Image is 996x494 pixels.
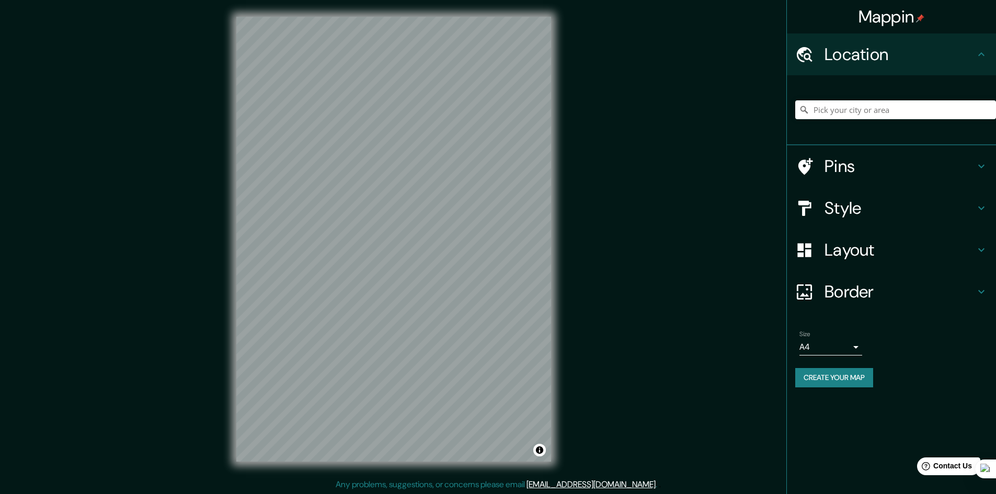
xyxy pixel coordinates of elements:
div: Location [787,33,996,75]
div: Style [787,187,996,229]
canvas: Map [236,17,551,462]
h4: Location [825,44,975,65]
div: Layout [787,229,996,271]
h4: Pins [825,156,975,177]
a: [EMAIL_ADDRESS][DOMAIN_NAME] [526,479,656,490]
div: Pins [787,145,996,187]
div: Border [787,271,996,313]
div: . [659,478,661,491]
h4: Layout [825,239,975,260]
p: Any problems, suggestions, or concerns please email . [336,478,657,491]
div: . [657,478,659,491]
h4: Border [825,281,975,302]
img: pin-icon.png [916,14,924,22]
iframe: Help widget launcher [903,453,984,482]
button: Create your map [795,368,873,387]
div: A4 [799,339,862,355]
label: Size [799,330,810,339]
h4: Mappin [858,6,925,27]
input: Pick your city or area [795,100,996,119]
h4: Style [825,198,975,219]
button: Toggle attribution [533,444,546,456]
